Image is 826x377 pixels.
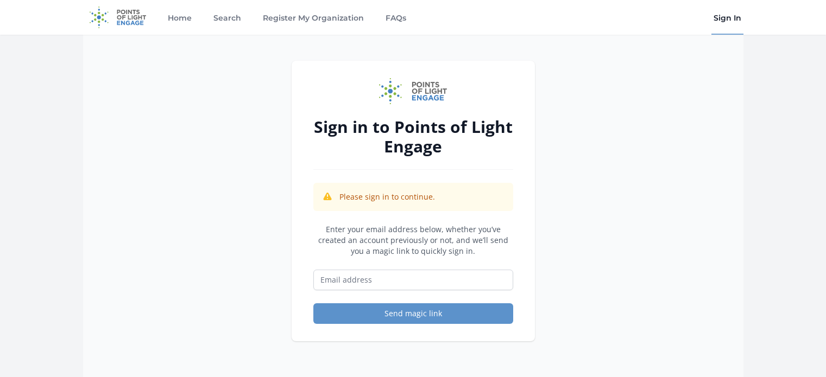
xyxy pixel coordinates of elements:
input: Email address [313,270,513,290]
p: Please sign in to continue. [339,191,435,202]
img: Points of Light Engage logo [379,78,447,104]
p: Enter your email address below, whether you’ve created an account previously or not, and we’ll se... [313,224,513,257]
button: Send magic link [313,303,513,324]
h2: Sign in to Points of Light Engage [313,117,513,156]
